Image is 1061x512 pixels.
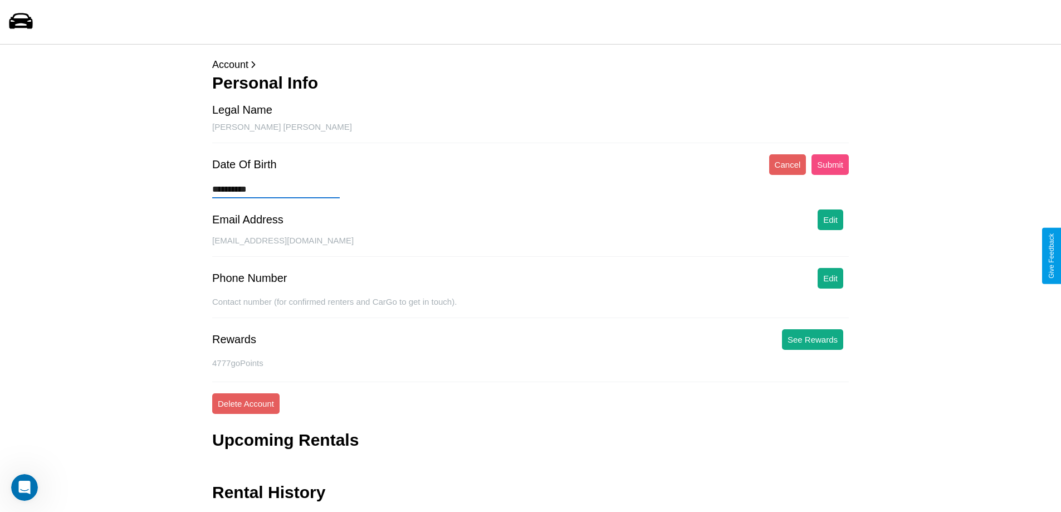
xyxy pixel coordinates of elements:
h3: Personal Info [212,74,849,92]
div: Legal Name [212,104,272,116]
div: Contact number (for confirmed renters and CarGo to get in touch). [212,297,849,318]
div: [EMAIL_ADDRESS][DOMAIN_NAME] [212,236,849,257]
div: Date Of Birth [212,158,277,171]
p: Account [212,56,849,74]
p: 4777 goPoints [212,355,849,370]
button: See Rewards [782,329,843,350]
button: Delete Account [212,393,280,414]
h3: Upcoming Rentals [212,431,359,450]
h3: Rental History [212,483,325,502]
button: Edit [818,209,843,230]
div: Give Feedback [1048,233,1055,279]
button: Cancel [769,154,806,175]
button: Submit [811,154,849,175]
div: [PERSON_NAME] [PERSON_NAME] [212,122,849,143]
div: Rewards [212,333,256,346]
div: Email Address [212,213,283,226]
button: Edit [818,268,843,289]
iframe: Intercom live chat [11,474,38,501]
div: Phone Number [212,272,287,285]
